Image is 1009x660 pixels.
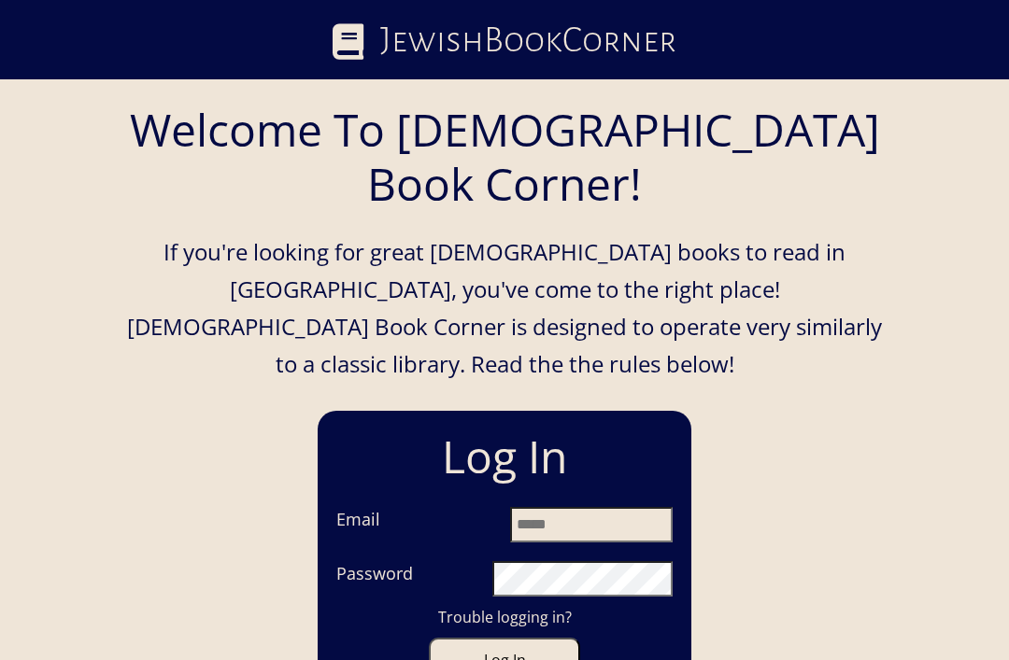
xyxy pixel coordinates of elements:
[336,507,380,535] label: Email
[327,420,682,493] h1: Log In
[333,12,676,68] a: JewishBookCorner
[336,561,413,589] label: Password
[327,606,682,628] a: Trouble logging in?
[126,84,883,229] h1: Welcome To [DEMOGRAPHIC_DATA] Book Corner!
[126,233,883,383] p: If you're looking for great [DEMOGRAPHIC_DATA] books to read in [GEOGRAPHIC_DATA], you've come to...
